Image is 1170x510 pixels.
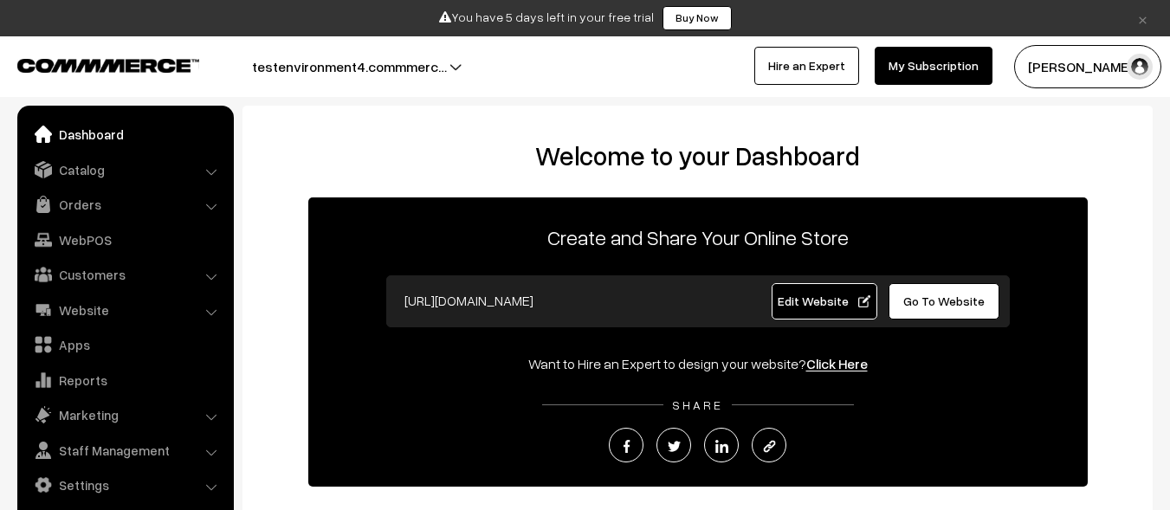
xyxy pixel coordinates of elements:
[1014,45,1161,88] button: [PERSON_NAME]
[22,469,228,500] a: Settings
[308,353,1088,374] div: Want to Hire an Expert to design your website?
[22,399,228,430] a: Marketing
[22,224,228,255] a: WebPOS
[772,283,877,320] a: Edit Website
[22,365,228,396] a: Reports
[17,54,169,74] a: COMMMERCE
[663,6,732,30] a: Buy Now
[889,283,1000,320] a: Go To Website
[260,140,1135,171] h2: Welcome to your Dashboard
[22,294,228,326] a: Website
[191,45,507,88] button: testenvironment4.commmerc…
[903,294,985,308] span: Go To Website
[22,119,228,150] a: Dashboard
[17,59,199,72] img: COMMMERCE
[875,47,992,85] a: My Subscription
[22,189,228,220] a: Orders
[754,47,859,85] a: Hire an Expert
[778,294,870,308] span: Edit Website
[22,259,228,290] a: Customers
[1127,54,1153,80] img: user
[22,435,228,466] a: Staff Management
[22,154,228,185] a: Catalog
[22,329,228,360] a: Apps
[6,6,1164,30] div: You have 5 days left in your free trial
[1131,8,1154,29] a: ×
[663,397,732,412] span: SHARE
[806,355,868,372] a: Click Here
[308,222,1088,253] p: Create and Share Your Online Store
